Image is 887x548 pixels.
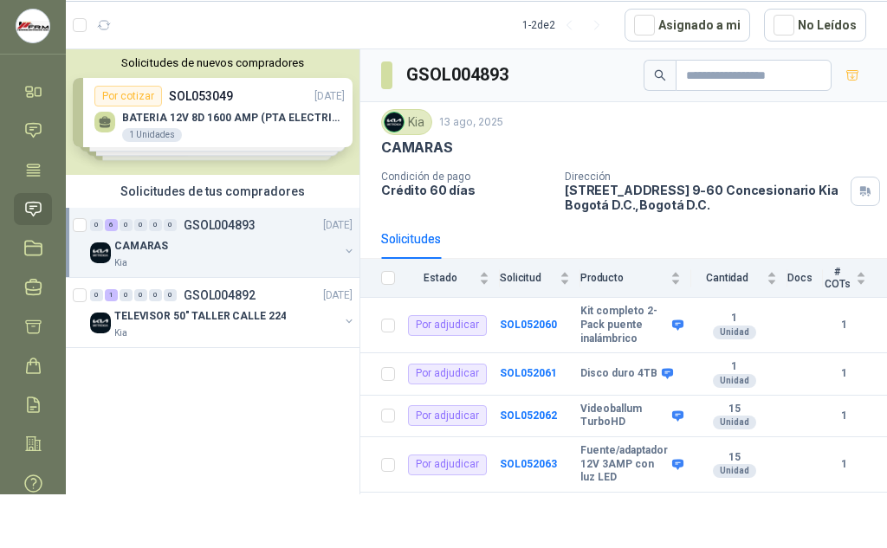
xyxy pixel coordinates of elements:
div: Por adjudicar [408,315,487,336]
div: 0 [120,289,133,301]
b: 15 [691,451,777,465]
a: SOL052062 [500,409,557,422]
div: 0 [90,219,103,231]
span: # COTs [823,266,852,290]
div: 0 [149,289,162,301]
b: 1 [823,408,866,424]
div: Unidad [713,464,756,478]
p: [STREET_ADDRESS] 9-60 Concesionario Kia Bogotá D.C. , Bogotá D.C. [565,183,844,212]
th: # COTs [823,259,887,298]
p: [DATE] [323,287,353,304]
a: SOL052063 [500,458,557,470]
div: 0 [164,219,177,231]
a: 0 1 0 0 0 0 GSOL004892[DATE] Company LogoTELEVISOR 50" TALLER CALLE 224Kia [90,285,356,340]
div: Unidad [713,416,756,429]
b: Fuente/adaptador 12V 3AMP con luz LED [580,444,668,485]
div: 1 - 2 de 2 [522,11,611,39]
div: 0 [149,219,162,231]
p: [DATE] [323,217,353,234]
p: TELEVISOR 50" TALLER CALLE 224 [114,308,286,325]
div: Solicitudes de nuevos compradoresPor cotizarSOL053049[DATE] BATERIA 12V 8D 1600 AMP (PTA ELECTRIC... [66,49,359,175]
div: 0 [164,289,177,301]
p: Kia [114,256,127,270]
div: Solicitudes de tus compradores [66,175,359,208]
span: Cantidad [691,272,763,284]
b: 1 [823,456,866,473]
p: Condición de pago [381,171,551,183]
button: No Leídos [764,9,866,42]
a: SOL052061 [500,367,557,379]
b: Kit completo 2-Pack puente inalámbrico [580,305,668,345]
span: Solicitud [500,272,556,284]
div: 1 [105,289,118,301]
span: Estado [405,272,476,284]
div: Por adjudicar [408,455,487,475]
b: 1 [691,360,777,374]
b: 1 [823,317,866,333]
p: Crédito 60 días [381,183,551,197]
div: Unidad [713,326,756,339]
div: Unidad [713,374,756,388]
div: 0 [134,219,147,231]
b: Disco duro 4TB [580,367,657,381]
b: 1 [691,312,777,326]
p: CAMARAS [114,238,168,255]
img: Company Logo [16,10,49,42]
p: Kia [114,326,127,340]
th: Solicitud [500,259,580,298]
p: 13 ago, 2025 [439,114,503,131]
span: Producto [580,272,667,284]
p: CAMARAS [381,139,453,157]
div: 0 [134,289,147,301]
b: Videoballum TurboHD [580,403,668,429]
p: GSOL004892 [184,289,256,301]
p: GSOL004893 [184,219,256,231]
th: Producto [580,259,691,298]
div: 0 [120,219,133,231]
div: 6 [105,219,118,231]
th: Estado [405,259,500,298]
th: Cantidad [691,259,787,298]
div: 0 [90,289,103,301]
img: Company Logo [90,242,111,263]
a: SOL052060 [500,319,557,331]
span: search [654,69,666,81]
button: Asignado a mi [625,9,750,42]
div: Kia [381,109,432,135]
div: Por adjudicar [408,405,487,426]
p: Dirección [565,171,844,183]
th: Docs [787,259,823,298]
a: 0 6 0 0 0 0 GSOL004893[DATE] Company LogoCAMARASKia [90,215,356,270]
div: Solicitudes [381,229,441,248]
button: Solicitudes de nuevos compradores [73,56,353,69]
div: Por adjudicar [408,364,487,384]
img: Company Logo [385,113,404,132]
b: 1 [823,365,866,382]
img: Company Logo [90,313,111,333]
h3: GSOL004893 [406,61,511,88]
b: 15 [691,403,777,416]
